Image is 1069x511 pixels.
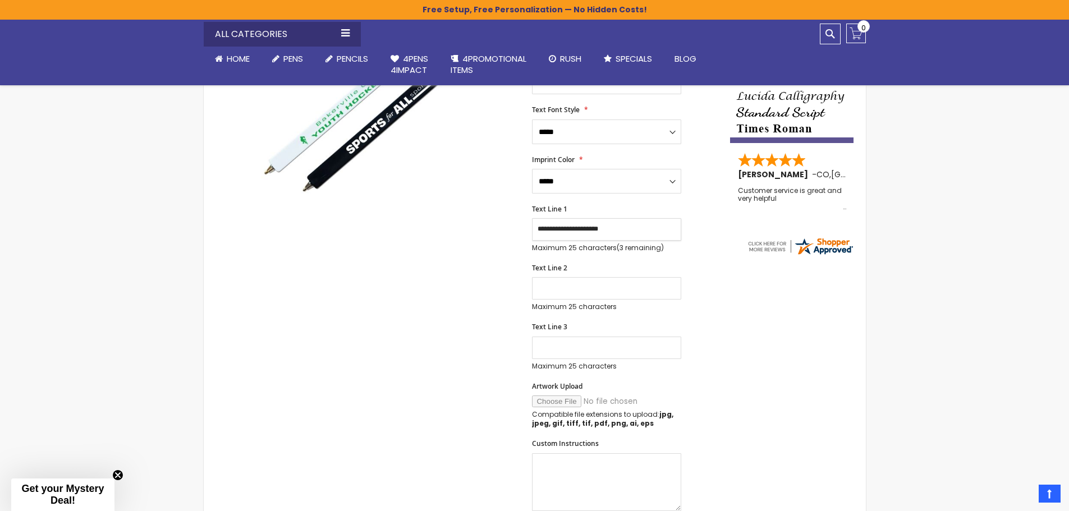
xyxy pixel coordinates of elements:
a: Home [204,47,261,71]
a: Pencils [314,47,379,71]
span: Artwork Upload [532,381,582,391]
span: Custom Instructions [532,439,599,448]
button: Close teaser [112,469,123,481]
span: 4PROMOTIONAL ITEMS [451,53,526,76]
span: (3 remaining) [617,243,664,252]
div: Get your Mystery Deal!Close teaser [11,478,114,511]
span: Imprint Color [532,155,575,164]
a: 0 [846,24,866,43]
p: Compatible file extensions to upload: [532,410,681,428]
a: Pens [261,47,314,71]
span: Text Font Style [532,105,580,114]
strong: jpg, jpeg, gif, tiff, tif, pdf, png, ai, eps [532,409,673,428]
span: CO [816,169,829,180]
a: 4pens.com certificate URL [746,249,854,259]
div: Customer service is great and very helpful [738,187,847,211]
a: Blog [663,47,708,71]
p: Maximum 25 characters [532,302,681,311]
span: 0 [861,22,866,33]
span: Text Line 2 [532,263,567,273]
span: [GEOGRAPHIC_DATA] [831,169,914,180]
span: Text Line 3 [532,322,567,332]
span: Rush [560,53,581,65]
span: Text Line 1 [532,204,567,214]
span: Home [227,53,250,65]
span: Pencils [337,53,368,65]
span: Pens [283,53,303,65]
a: Rush [538,47,593,71]
p: Maximum 25 characters [532,243,681,252]
a: 4PROMOTIONALITEMS [439,47,538,83]
a: 4Pens4impact [379,47,439,83]
p: Maximum 25 characters [532,362,681,371]
span: - , [812,169,914,180]
img: font-personalization-examples [730,35,854,143]
div: All Categories [204,22,361,47]
span: 4Pens 4impact [391,53,428,76]
iframe: Google Customer Reviews [976,481,1069,511]
img: 4pens.com widget logo [746,236,854,256]
span: Blog [675,53,696,65]
span: Get your Mystery Deal! [21,483,104,506]
span: Specials [616,53,652,65]
span: [PERSON_NAME] [738,169,812,180]
a: Specials [593,47,663,71]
